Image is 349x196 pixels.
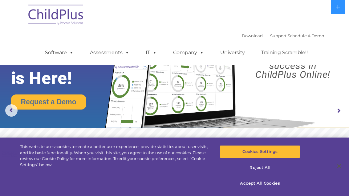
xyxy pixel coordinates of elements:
button: Accept All Cookies [220,177,300,190]
font: | [242,33,324,38]
a: Schedule A Demo [288,33,324,38]
a: Software [39,46,80,59]
button: Close [332,159,346,173]
button: Reject All [220,161,300,174]
div: This website uses cookies to create a better user experience, provide statistics about user visit... [20,144,209,168]
a: Support [270,33,286,38]
rs-layer: The Future of ChildPlus is Here! [11,30,123,88]
a: Company [167,46,210,59]
img: ChildPlus by Procare Solutions [25,0,87,31]
a: Request a Demo [11,94,86,110]
rs-layer: Boost your productivity and streamline your success in ChildPlus Online! [241,34,345,79]
a: University [214,46,251,59]
a: Assessments [84,46,136,59]
a: Training Scramble!! [255,46,314,59]
a: IT [140,46,163,59]
button: Cookies Settings [220,145,300,158]
a: Download [242,33,263,38]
